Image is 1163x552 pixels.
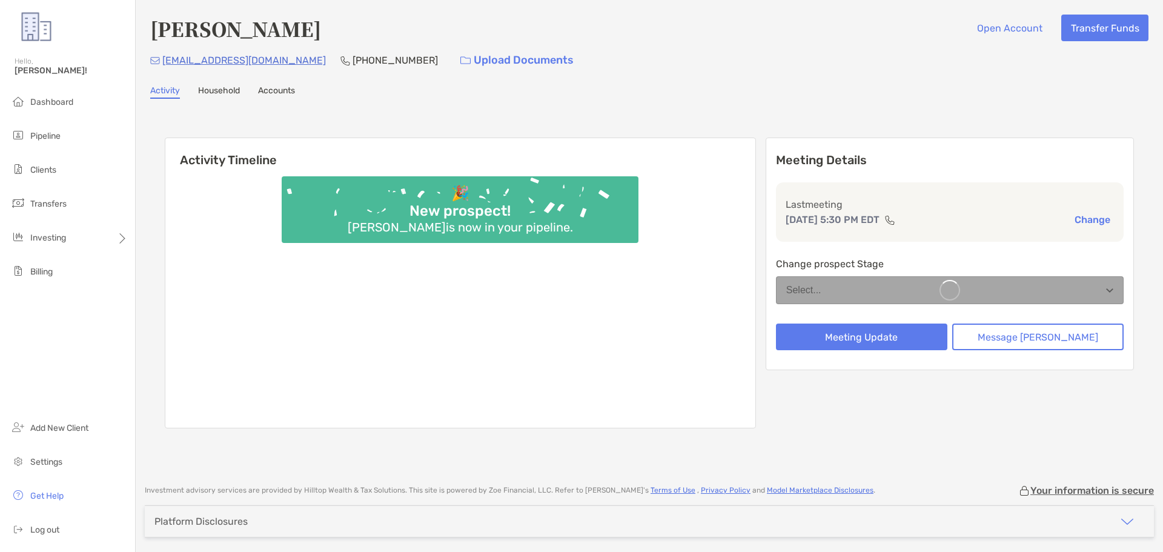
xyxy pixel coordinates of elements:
[786,212,880,227] p: [DATE] 5:30 PM EDT
[30,97,73,107] span: Dashboard
[30,165,56,175] span: Clients
[165,138,755,167] h6: Activity Timeline
[1030,485,1154,496] p: Your information is secure
[452,47,581,73] a: Upload Documents
[11,264,25,278] img: billing icon
[11,454,25,468] img: settings icon
[30,233,66,243] span: Investing
[651,486,695,494] a: Terms of Use
[11,128,25,142] img: pipeline icon
[154,516,248,527] div: Platform Disclosures
[150,57,160,64] img: Email Icon
[776,324,947,350] button: Meeting Update
[776,256,1124,271] p: Change prospect Stage
[30,199,67,209] span: Transfers
[776,153,1124,168] p: Meeting Details
[340,56,350,65] img: Phone Icon
[15,5,58,48] img: Zoe Logo
[701,486,750,494] a: Privacy Policy
[1071,213,1114,226] button: Change
[30,131,61,141] span: Pipeline
[884,215,895,225] img: communication type
[11,522,25,536] img: logout icon
[198,85,240,99] a: Household
[11,488,25,502] img: get-help icon
[767,486,873,494] a: Model Marketplace Disclosures
[967,15,1052,41] button: Open Account
[150,15,321,42] h4: [PERSON_NAME]
[258,85,295,99] a: Accounts
[15,65,128,76] span: [PERSON_NAME]!
[11,230,25,244] img: investing icon
[30,457,62,467] span: Settings
[952,324,1124,350] button: Message [PERSON_NAME]
[30,423,88,433] span: Add New Client
[446,185,474,202] div: 🎉
[11,94,25,108] img: dashboard icon
[1061,15,1148,41] button: Transfer Funds
[1120,514,1135,529] img: icon arrow
[405,202,515,220] div: New prospect!
[11,196,25,210] img: transfers icon
[343,220,578,234] div: [PERSON_NAME] is now in your pipeline.
[162,53,326,68] p: [EMAIL_ADDRESS][DOMAIN_NAME]
[30,491,64,501] span: Get Help
[30,267,53,277] span: Billing
[353,53,438,68] p: [PHONE_NUMBER]
[11,420,25,434] img: add_new_client icon
[11,162,25,176] img: clients icon
[150,85,180,99] a: Activity
[30,525,59,535] span: Log out
[460,56,471,65] img: button icon
[145,486,875,495] p: Investment advisory services are provided by Hilltop Wealth & Tax Solutions . This site is powere...
[786,197,1114,212] p: Last meeting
